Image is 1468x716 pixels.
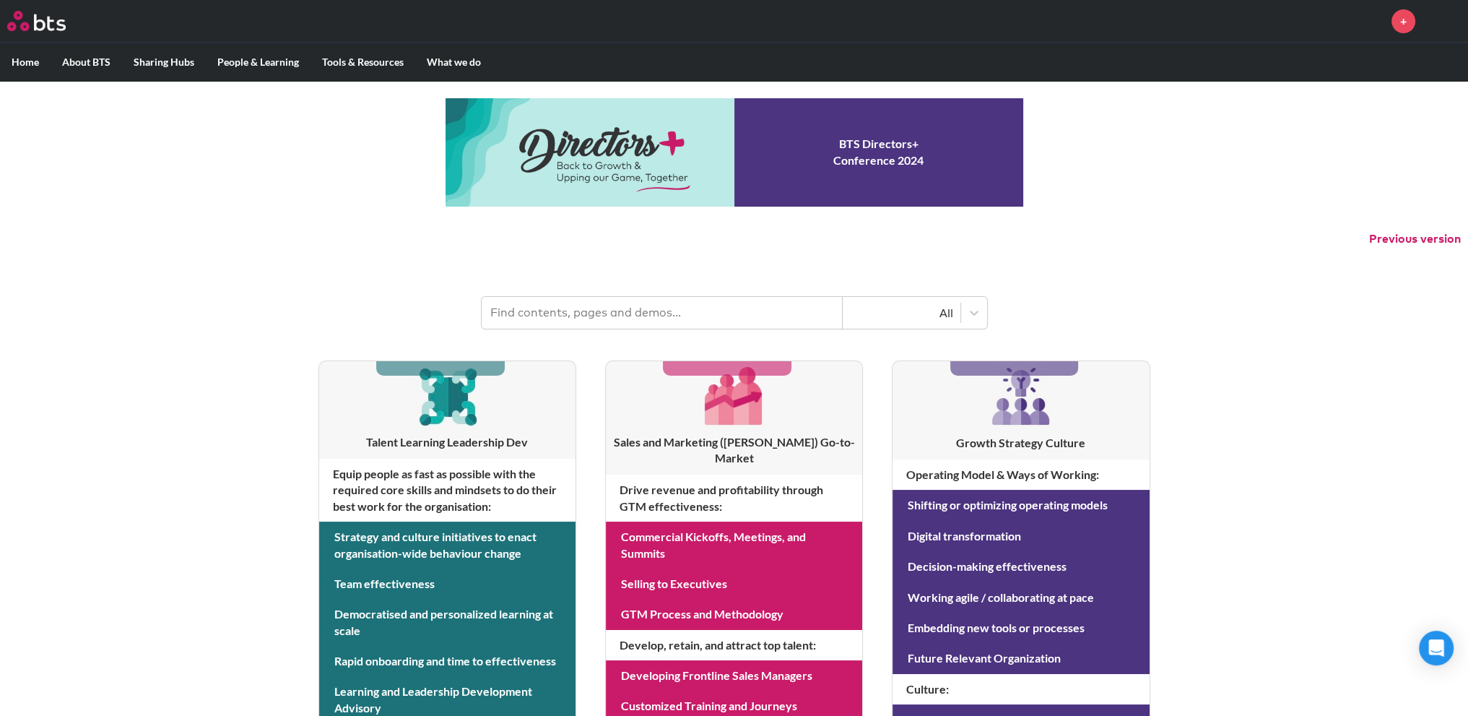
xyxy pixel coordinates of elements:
[51,43,122,81] label: About BTS
[700,361,768,430] img: [object Object]
[606,434,862,467] h3: Sales and Marketing ([PERSON_NAME]) Go-to-Market
[7,11,66,31] img: BTS Logo
[415,43,492,81] label: What we do
[1426,4,1461,38] a: Profile
[850,305,953,321] div: All
[446,98,1023,207] a: Conference 2024
[1426,4,1461,38] img: Michelle Couch
[122,43,206,81] label: Sharing Hubs
[892,460,1149,490] h4: Operating Model & Ways of Working :
[319,459,576,522] h4: Equip people as fast as possible with the required core skills and mindsets to do their best work...
[310,43,415,81] label: Tools & Resources
[892,674,1149,704] h4: Culture :
[1391,9,1415,33] a: +
[206,43,310,81] label: People & Learning
[606,475,862,522] h4: Drive revenue and profitability through GTM effectiveness :
[1369,231,1461,247] button: Previous version
[7,11,92,31] a: Go home
[986,361,1056,431] img: [object Object]
[606,630,862,660] h4: Develop, retain, and attract top talent :
[1419,631,1454,665] div: Open Intercom Messenger
[892,435,1149,451] h3: Growth Strategy Culture
[413,361,482,430] img: [object Object]
[319,434,576,450] h3: Talent Learning Leadership Dev
[482,297,843,329] input: Find contents, pages and demos...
